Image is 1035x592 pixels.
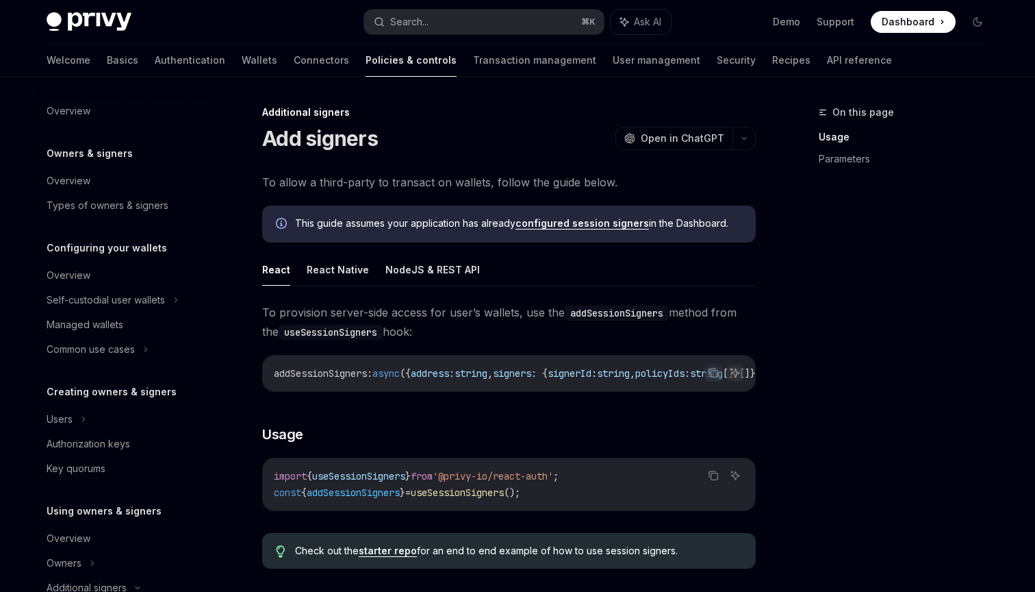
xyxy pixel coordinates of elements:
span: = [405,486,411,499]
div: Common use cases [47,341,135,358]
a: Policies & controls [366,44,457,77]
span: : [367,367,372,380]
span: : [685,367,690,380]
a: Welcome [47,44,90,77]
div: Overview [47,103,90,119]
div: Owners [47,555,81,571]
button: NodeJS & REST API [385,254,480,286]
span: const [274,486,301,499]
button: Search...⌘K [364,10,604,34]
span: To provision server-side access for user’s wallets, use the method from the hook: [262,303,756,341]
a: configured session signers [515,217,649,230]
button: Copy the contents from the code block [704,467,722,484]
div: Key quorums [47,460,105,477]
a: API reference [827,44,892,77]
div: Authorization keys [47,436,130,452]
span: , [487,367,493,380]
span: Usage [262,425,303,444]
span: Check out the for an end to end example of how to use session signers. [295,544,742,558]
span: ⌘ K [581,16,596,27]
a: Connectors [294,44,349,77]
div: Types of owners & signers [47,197,168,214]
h5: Using owners & signers [47,503,162,519]
button: Open in ChatGPT [615,127,732,150]
a: Wallets [242,44,277,77]
a: Usage [819,126,999,148]
span: async [372,367,400,380]
span: , [630,367,635,380]
span: signerId [548,367,591,380]
a: Demo [773,15,800,29]
span: { [301,486,307,499]
span: Ask AI [634,15,661,29]
span: : { [531,367,548,380]
a: Types of owners & signers [36,193,211,218]
a: Basics [107,44,138,77]
span: '@privy-io/react-auth' [433,470,553,482]
a: Transaction management [473,44,596,77]
span: addSessionSigners [307,486,400,499]
button: Ask AI [726,467,744,484]
span: string [455,367,487,380]
a: Dashboard [871,11,956,33]
h5: Configuring your wallets [47,240,167,256]
a: Managed wallets [36,312,211,337]
button: React Native [307,254,369,286]
span: string [690,367,723,380]
span: import [274,470,307,482]
span: addSessionSigners [274,367,367,380]
div: Managed wallets [47,317,123,333]
div: Users [47,411,73,428]
span: ; [553,470,559,482]
div: Overview [47,267,90,284]
span: (); [504,486,520,499]
a: starter repo [359,545,417,557]
span: } [405,470,411,482]
span: } [400,486,405,499]
svg: Info [276,218,290,232]
span: useSessionSigners [411,486,504,499]
span: : [591,367,597,380]
span: To allow a third-party to transact on wallets, follow the guide below. [262,173,756,192]
a: Key quorums [36,456,211,481]
a: Parameters [819,148,999,170]
span: { [307,470,312,482]
div: Overview [47,173,90,189]
span: : [449,367,455,380]
button: Ask AI [726,364,744,382]
a: Overview [36,526,211,551]
span: from [411,470,433,482]
a: Authentication [155,44,225,77]
h5: Creating owners & signers [47,384,177,400]
div: Additional signers [262,106,756,119]
a: Recipes [772,44,810,77]
div: Overview [47,530,90,547]
svg: Tip [276,545,285,558]
span: ({ [400,367,411,380]
button: React [262,254,290,286]
button: Toggle dark mode [967,11,988,33]
div: Self-custodial user wallets [47,292,165,308]
span: signers [493,367,531,380]
span: useSessionSigners [312,470,405,482]
a: Overview [36,169,211,193]
a: Authorization keys [36,432,211,456]
h5: Owners & signers [47,145,133,162]
span: On this page [832,104,894,121]
span: policyIds [635,367,685,380]
span: address [411,367,449,380]
span: Open in ChatGPT [641,132,724,145]
span: string [597,367,630,380]
a: Overview [36,99,211,123]
a: Support [817,15,854,29]
span: This guide assumes your application has already in the Dashboard. [295,217,742,230]
a: Security [717,44,756,77]
span: []}[]}) [723,367,761,380]
div: Search... [390,14,429,30]
code: addSessionSigners [565,306,669,321]
img: dark logo [47,12,131,32]
code: useSessionSigners [279,325,383,340]
button: Copy the contents from the code block [704,364,722,382]
h1: Add signers [262,126,378,151]
button: Ask AI [611,10,671,34]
